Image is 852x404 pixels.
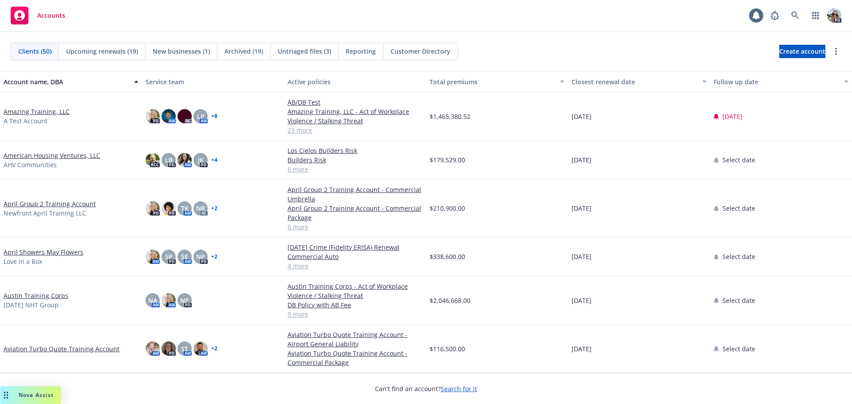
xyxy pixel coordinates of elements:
span: Select date [722,155,755,165]
span: [DATE] [572,344,592,353]
img: photo [162,341,176,356]
a: Search for it [441,384,477,393]
img: photo [177,153,192,167]
span: NR [196,204,205,213]
span: Accounts [37,12,65,19]
span: $2,046,668.00 [430,296,470,305]
span: [DATE] NHT Group [4,300,59,310]
span: [DATE] [572,252,592,261]
span: $338,600.00 [430,252,465,261]
button: Closest renewal date [568,71,710,92]
a: AB/DB Test [288,98,422,107]
button: Total premiums [426,71,568,92]
span: Clients (50) [18,47,51,56]
span: LP [197,112,205,121]
span: ST [181,344,188,353]
button: Nova Assist [0,386,61,404]
span: Untriaged files (3) [278,47,331,56]
span: $1,465,380.52 [430,112,470,121]
span: [DATE] [572,204,592,213]
a: Search [786,7,804,24]
span: Select date [722,204,755,213]
span: AHV Communities [4,160,57,169]
a: Create account [779,45,825,58]
a: Austin Training Corps [4,291,68,300]
a: 9 more [288,310,422,319]
a: Amazing Training, LLC - Act of Workplace Violence / Stalking Threat [288,107,422,126]
a: Commercial Auto [288,252,422,261]
a: April Showers May Flowers [4,247,83,257]
a: 6 more [288,165,422,174]
a: Builders Risk [288,155,422,165]
img: photo [146,341,160,356]
span: [DATE] [572,155,592,165]
span: New businesses (1) [153,47,210,56]
a: Report a Bug [766,7,784,24]
span: Love in a Box [4,257,42,266]
a: April Group 2 Training Account [4,199,96,208]
span: $210,900.00 [430,204,465,213]
span: Newfront April Training LLC [4,208,86,218]
button: Service team [142,71,284,92]
img: photo [162,293,176,307]
div: Active policies [288,77,422,86]
div: Service team [146,77,280,86]
span: [DATE] [572,296,592,305]
img: photo [177,109,192,123]
span: Customer Directory [390,47,450,56]
img: photo [162,109,176,123]
a: DB Policy with AB Fee [288,300,422,310]
span: [DATE] [722,112,742,121]
a: + 4 [211,157,217,163]
span: [DATE] [572,112,592,121]
a: Aviation Turbo Quote Training Account [4,344,119,353]
span: $179,529.00 [430,155,465,165]
a: Amazing Training, LLC [4,107,70,116]
a: April Group 2 Training Account - Commercial Umbrella [288,185,422,204]
div: Account name, DBA [4,77,129,86]
a: Aviation Turbo Quote Training Account - Commercial Package [288,349,422,367]
div: Drag to move [0,386,12,404]
span: Select date [722,252,755,261]
span: Select date [722,344,755,353]
span: NP [180,296,189,305]
span: Nova Assist [19,391,54,399]
div: Total premiums [430,77,555,86]
a: + 2 [211,254,217,259]
a: more [831,46,841,57]
a: American Housing Ventures, LLC [4,151,100,160]
a: 6 more [288,222,422,231]
span: JK [198,155,204,165]
button: Active policies [284,71,426,92]
a: Los Cielos Builders Risk [288,146,422,155]
a: + 2 [211,206,217,211]
span: TK [181,204,189,213]
span: A Test Account [4,116,47,126]
div: Follow up date [714,77,839,86]
span: $116,500.00 [430,344,465,353]
img: photo [146,109,160,123]
button: Follow up date [710,71,852,92]
span: NP [196,252,205,261]
span: SE [181,252,188,261]
span: Can't find an account? [375,384,477,393]
div: Closest renewal date [572,77,697,86]
span: NA [148,296,157,305]
img: photo [162,201,176,216]
a: Austin Training Corps - Act of Workplace Violence / Stalking Threat [288,282,422,300]
img: photo [827,8,841,23]
a: 4 more [288,261,422,271]
a: Switch app [807,7,824,24]
img: photo [146,153,160,167]
a: [DATE] Crime (Fidelity ERISA) Renewal [288,243,422,252]
img: photo [146,201,160,216]
a: + 2 [211,346,217,351]
span: Upcoming renewals (19) [66,47,138,56]
span: Create account [779,43,825,60]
